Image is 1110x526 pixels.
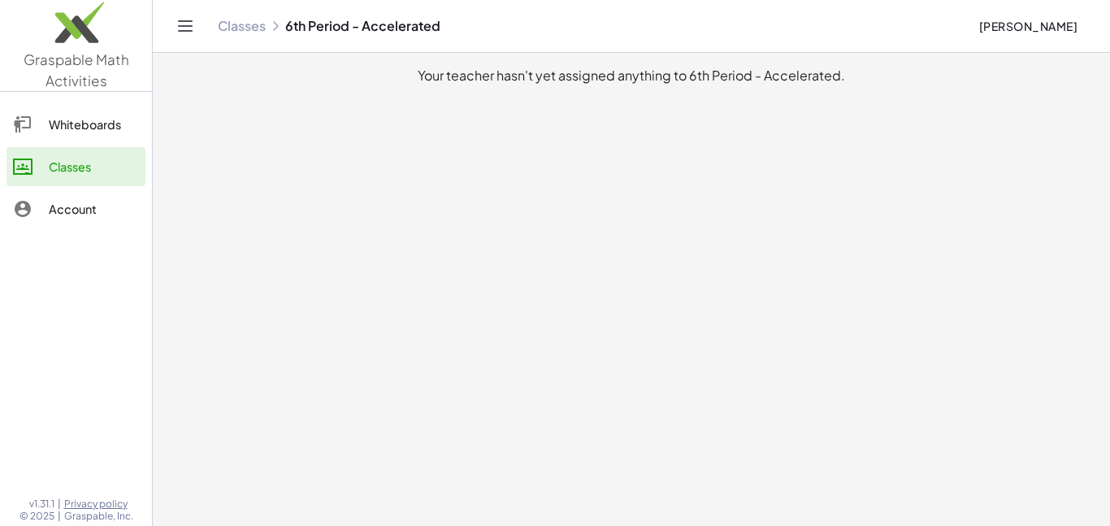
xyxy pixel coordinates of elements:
[172,13,198,39] button: Toggle navigation
[7,147,145,186] a: Classes
[24,50,129,89] span: Graspable Math Activities
[7,105,145,144] a: Whiteboards
[49,157,139,176] div: Classes
[29,498,54,511] span: v1.31.1
[965,11,1090,41] button: [PERSON_NAME]
[58,510,61,523] span: |
[978,19,1077,33] span: [PERSON_NAME]
[7,189,145,228] a: Account
[49,199,139,219] div: Account
[166,66,1097,85] div: Your teacher hasn't yet assigned anything to 6th Period - Accelerated.
[49,115,139,134] div: Whiteboards
[58,498,61,511] span: |
[218,18,266,34] a: Classes
[20,510,54,523] span: © 2025
[64,510,133,523] span: Graspable, Inc.
[64,498,133,511] a: Privacy policy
